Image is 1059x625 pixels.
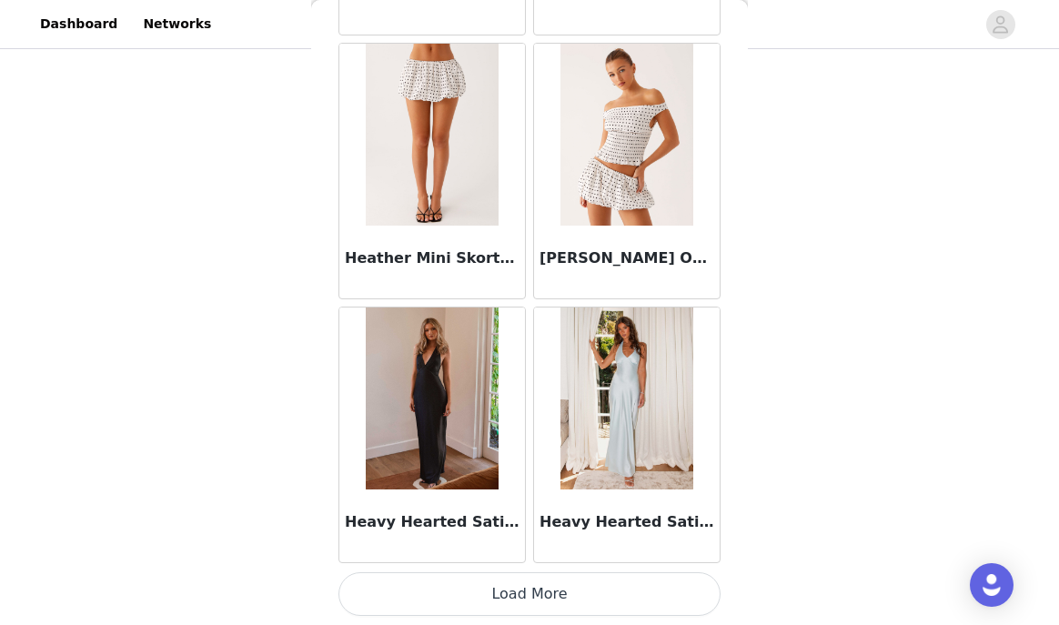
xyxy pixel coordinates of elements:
img: Heavy Hearted Satin Maxi Dress - Black [366,307,498,489]
a: Networks [132,4,222,45]
h3: Heavy Hearted Satin Maxi Dress - Ice Blue [540,511,714,533]
a: Dashboard [29,4,128,45]
h3: [PERSON_NAME] Off Shoulder Top - White Black Polka Dot [540,247,714,269]
div: avatar [992,10,1009,39]
h3: Heather Mini Skort - White Black Polka Dot [345,247,519,269]
button: Load More [338,572,721,616]
img: Heather Mini Skort - White Black Polka Dot [366,44,498,226]
img: Heavy Hearted Satin Maxi Dress - Ice Blue [560,307,692,489]
div: Open Intercom Messenger [970,563,1014,607]
img: Heather Off Shoulder Top - White Black Polka Dot [560,44,692,226]
h3: Heavy Hearted Satin Maxi Dress - Black [345,511,519,533]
